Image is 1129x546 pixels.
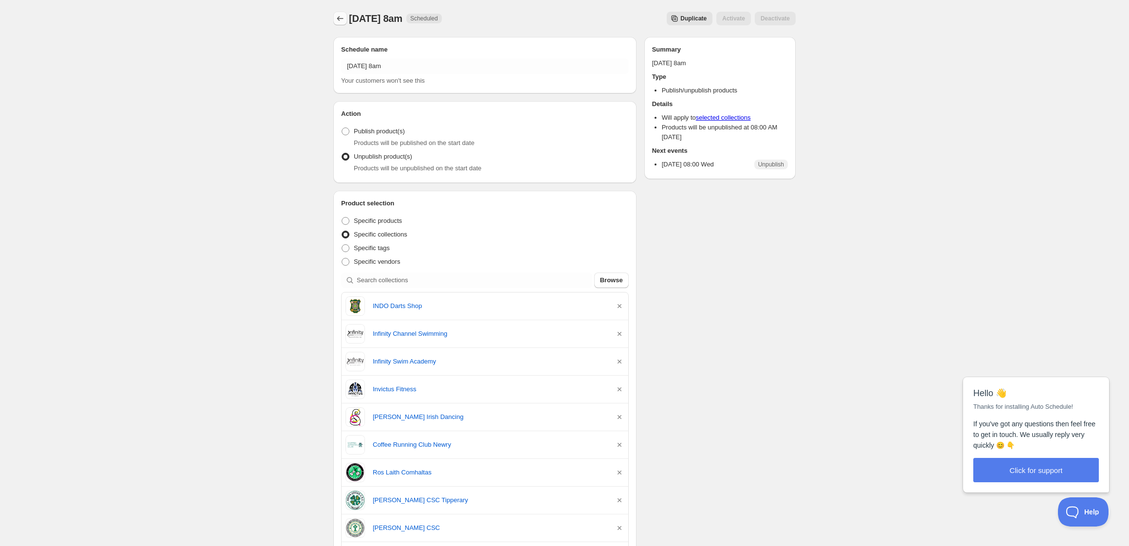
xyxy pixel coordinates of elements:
a: [PERSON_NAME] Irish Dancing [373,412,607,422]
p: [DATE] 8am [652,58,788,68]
span: Unpublish product(s) [354,153,412,160]
input: Search collections [357,273,592,288]
span: Unpublish [758,161,784,168]
h2: Summary [652,45,788,55]
span: Your customers won't see this [341,77,425,84]
span: Specific products [354,217,402,224]
button: Browse [594,273,629,288]
span: Specific collections [354,231,407,238]
p: [DATE] 08:00 Wed [662,160,714,169]
a: [PERSON_NAME] CSC Tipperary [373,495,607,505]
h2: Product selection [341,199,629,208]
iframe: Help Scout Beacon - Open [1058,497,1110,527]
span: Browse [600,275,623,285]
span: Products will be unpublished on the start date [354,164,481,172]
iframe: Help Scout Beacon - Messages and Notifications [958,353,1115,497]
a: Coffee Running Club Newry [373,440,607,450]
a: INDO Darts Shop [373,301,607,311]
a: Infinity Channel Swimming [373,329,607,339]
span: Specific vendors [354,258,400,265]
span: Publish product(s) [354,127,405,135]
a: [PERSON_NAME] CSC [373,523,607,533]
span: [DATE] 8am [349,13,402,24]
a: Invictus Fitness [373,384,607,394]
a: Ros Laith Comhaltas [373,468,607,477]
h2: Details [652,99,788,109]
li: Products will be unpublished at 08:00 AM [DATE] [662,123,788,142]
a: Infinity Swim Academy [373,357,607,366]
a: selected collections [696,114,751,121]
button: Schedules [333,12,347,25]
h2: Action [341,109,629,119]
span: Products will be published on the start date [354,139,474,146]
span: Scheduled [410,15,438,22]
span: Duplicate [680,15,707,22]
span: Specific tags [354,244,390,252]
h2: Type [652,72,788,82]
button: Secondary action label [667,12,712,25]
h2: Schedule name [341,45,629,55]
li: Publish/unpublish products [662,86,788,95]
h2: Next events [652,146,788,156]
li: Will apply to [662,113,788,123]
